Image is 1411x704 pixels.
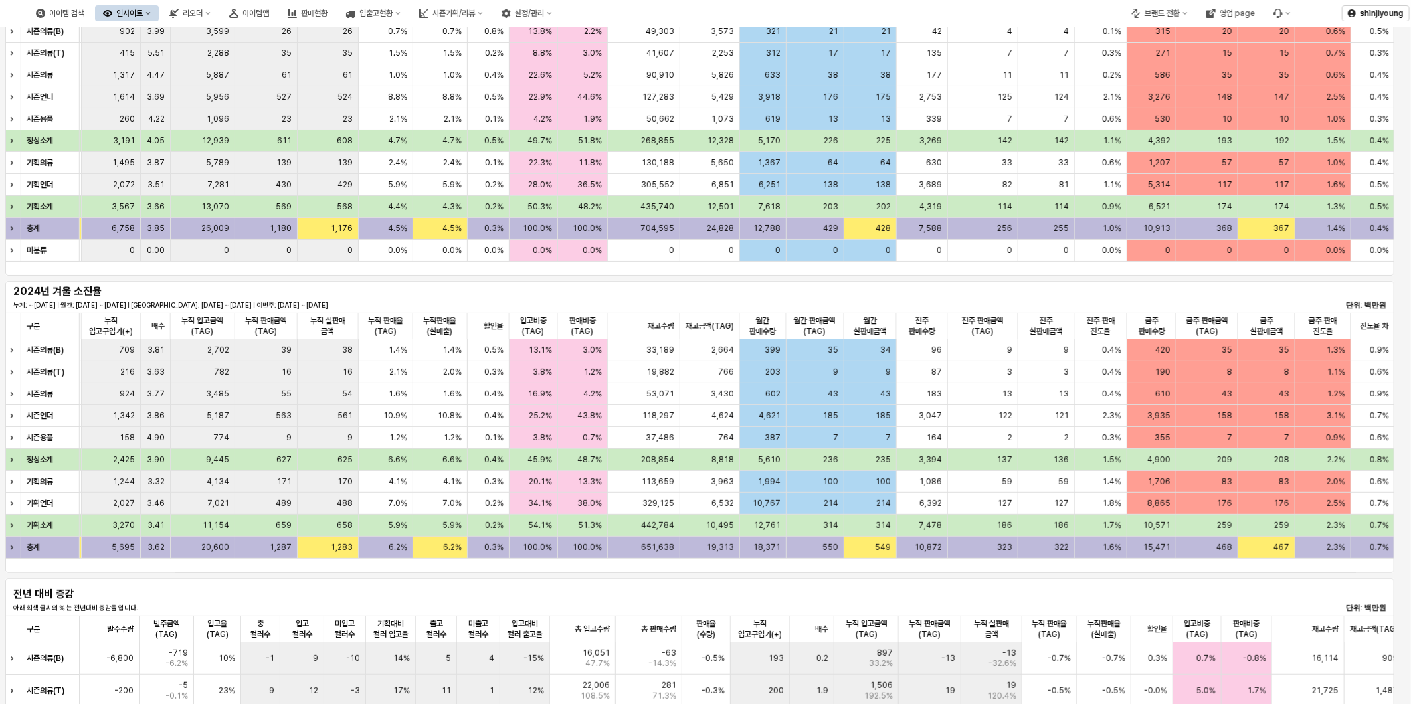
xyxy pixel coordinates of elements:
[338,5,409,21] button: 입출고현황
[5,64,23,86] div: Expand row
[388,92,407,102] span: 8.8%
[5,196,23,217] div: Expand row
[1082,618,1125,640] span: 누적판매율(실매출)
[343,70,353,80] span: 61
[389,48,407,58] span: 1.5%
[5,361,23,383] div: Expand row
[759,179,781,190] span: 6,251
[388,135,407,146] span: 4.7%
[5,21,23,42] div: Expand row
[147,179,165,190] span: 3.51
[686,321,735,331] span: 재고금액(TAG)
[1222,48,1232,58] span: 15
[113,92,135,102] span: 1,614
[579,135,603,146] span: 51.8%
[5,152,23,173] div: Expand row
[113,70,135,80] span: 1,317
[1370,26,1390,37] span: 0.5%
[1156,26,1171,37] span: 315
[927,70,942,80] span: 177
[932,26,942,37] span: 42
[145,618,188,640] span: 발주금액(TAG)
[1103,157,1122,168] span: 0.6%
[147,26,165,37] span: 3.99
[161,5,219,21] button: 리오더
[286,618,319,640] span: 입고 컬러수
[828,157,838,168] span: 64
[1024,315,1069,337] span: 전주 실판매금액
[1149,92,1171,102] span: 3,276
[881,48,891,58] span: 17
[442,26,462,37] span: 0.7%
[1155,70,1171,80] span: 586
[1007,48,1012,58] span: 7
[432,9,475,18] div: 시즌기획/리뷰
[575,624,610,634] span: 총 입고수량
[107,624,134,634] span: 발주수량
[494,5,560,21] div: 설정/관리
[1279,157,1290,168] span: 57
[27,92,53,102] strong: 시즌언더
[1080,315,1121,337] span: 전주 판매 진도율
[758,157,781,168] span: 1,367
[953,315,1012,337] span: 전주 판매금액(TAG)
[27,70,53,80] strong: 시즌의류
[112,157,135,168] span: 1,495
[688,618,725,640] span: 판매율(수량)
[1280,26,1290,37] span: 20
[27,321,40,331] span: 구분
[840,618,893,640] span: 누적 입고금액(TAG)
[337,157,353,168] span: 139
[120,26,135,37] span: 902
[5,537,23,558] div: Expand row
[221,5,277,21] button: 아이템맵
[240,315,292,337] span: 누적 판매금액(TAG)
[815,624,828,634] span: 배수
[120,48,135,58] span: 415
[444,114,462,124] span: 2.1%
[176,315,229,337] span: 누적 입고금액(TAG)
[1280,114,1290,124] span: 10
[578,92,603,102] span: 44.6%
[206,157,229,168] span: 5,789
[1103,48,1122,58] span: 0.3%
[1028,618,1071,640] span: 누적 판매율(TAG)
[27,48,64,58] strong: 시즌의류(T)
[207,179,229,190] span: 7,281
[642,157,675,168] span: 130,188
[411,5,491,21] div: 시즌기획/리뷰
[147,135,165,146] span: 4.05
[919,179,942,190] span: 3,689
[5,449,23,470] div: Expand row
[5,642,23,674] div: Expand row
[246,618,274,640] span: 총 컬러수
[443,157,462,168] span: 2.4%
[389,157,407,168] span: 2.4%
[642,179,675,190] span: 305,552
[579,157,603,168] span: 11.8%
[641,624,676,634] span: 총 판매수량
[1064,114,1069,124] span: 7
[207,114,229,124] span: 1,096
[1370,70,1390,80] span: 0.4%
[1147,624,1167,634] span: 할인율
[919,92,942,102] span: 2,753
[27,27,64,36] strong: 시즌의류(B)
[712,114,735,124] span: 1,073
[648,321,675,331] span: 재고수량
[1370,157,1390,168] span: 0.4%
[904,618,955,640] span: 누적 판매금액(TAG)
[1370,114,1390,124] span: 0.3%
[529,92,552,102] span: 22.9%
[5,218,23,239] div: Expand row
[5,174,23,195] div: Expand row
[758,135,781,146] span: 5,170
[242,9,269,18] div: 아이템맵
[1104,92,1122,102] span: 2.1%
[758,92,781,102] span: 3,918
[147,157,165,168] span: 3.87
[329,618,360,640] span: 미입고 컬러수
[766,26,781,37] span: 321
[766,48,781,58] span: 312
[584,70,603,80] span: 5.2%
